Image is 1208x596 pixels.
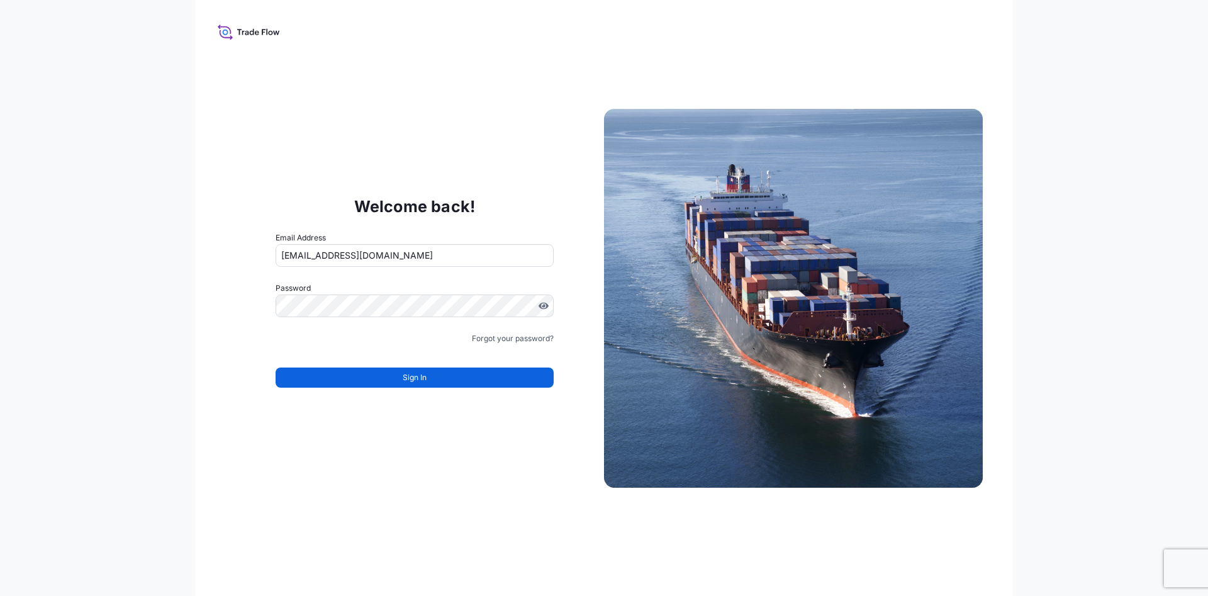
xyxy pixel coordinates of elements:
img: Ship illustration [604,109,983,488]
input: example@gmail.com [276,244,554,267]
p: Welcome back! [354,196,476,216]
label: Email Address [276,232,326,244]
button: Sign In [276,368,554,388]
span: Sign In [403,371,427,384]
button: Show password [539,301,549,311]
label: Password [276,282,554,295]
a: Forgot your password? [472,332,554,345]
